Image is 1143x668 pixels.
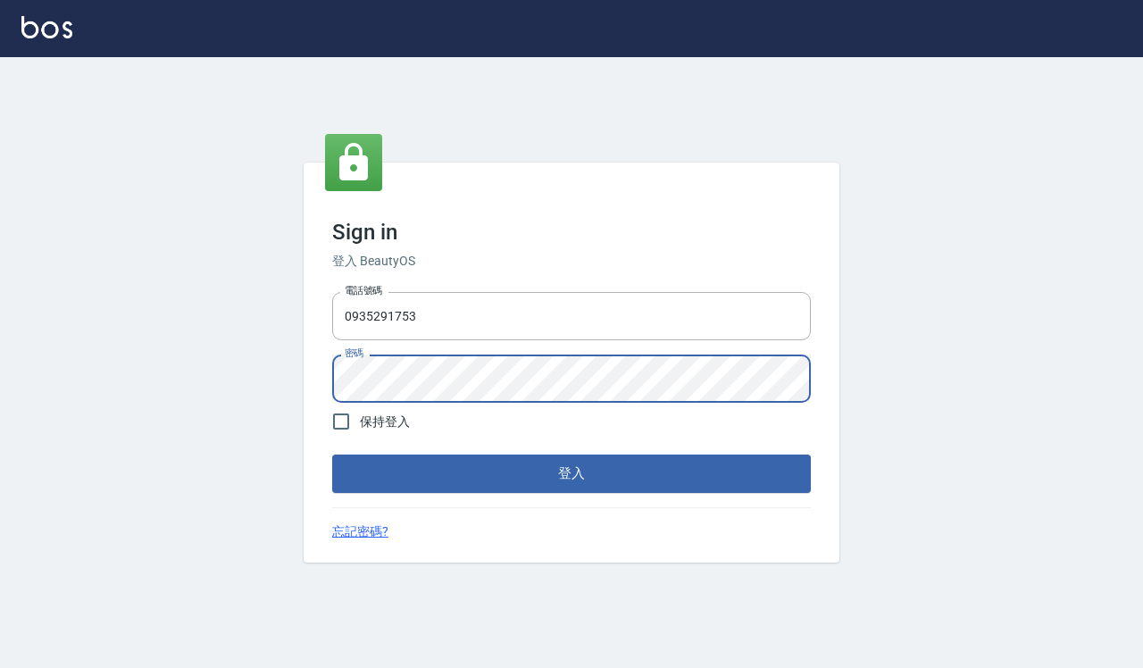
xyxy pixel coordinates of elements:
label: 密碼 [345,347,363,360]
h3: Sign in [332,220,811,245]
button: 登入 [332,455,811,492]
label: 電話號碼 [345,284,382,297]
h6: 登入 BeautyOS [332,252,811,271]
span: 保持登入 [360,413,410,431]
img: Logo [21,16,72,38]
a: 忘記密碼? [332,522,388,541]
